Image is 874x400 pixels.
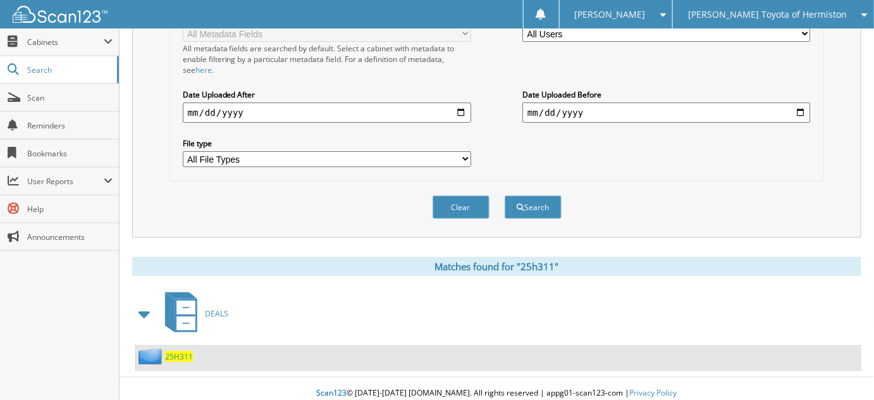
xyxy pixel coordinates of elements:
[205,308,228,319] span: DEALS
[522,89,811,100] label: Date Uploaded Before
[27,176,104,187] span: User Reports
[630,387,677,398] a: Privacy Policy
[27,120,113,131] span: Reminders
[433,196,489,219] button: Clear
[27,37,104,47] span: Cabinets
[183,43,471,75] div: All metadata fields are searched by default. Select a cabinet with metadata to enable filtering b...
[317,387,347,398] span: Scan123
[811,339,874,400] iframe: Chat Widget
[688,11,847,18] span: [PERSON_NAME] Toyota of Hermiston
[138,349,165,365] img: folder2.png
[165,351,193,362] a: 25H311
[132,257,861,276] div: Matches found for "25h311"
[27,65,111,75] span: Search
[27,92,113,103] span: Scan
[505,196,562,219] button: Search
[575,11,646,18] span: [PERSON_NAME]
[13,6,108,23] img: scan123-logo-white.svg
[183,89,471,100] label: Date Uploaded After
[195,65,212,75] a: here
[27,204,113,215] span: Help
[183,138,471,149] label: File type
[522,103,811,123] input: end
[27,232,113,242] span: Announcements
[157,289,228,339] a: DEALS
[183,103,471,123] input: start
[27,148,113,159] span: Bookmarks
